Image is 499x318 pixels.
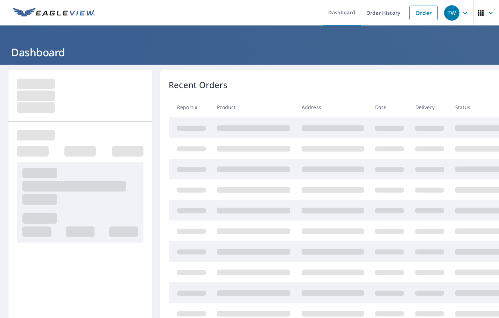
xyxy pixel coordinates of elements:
th: Date [370,97,409,117]
th: Address [296,97,370,117]
th: Report # [169,97,211,117]
p: Recent Orders [169,79,227,91]
div: TW [444,5,459,21]
th: Product [211,97,296,117]
a: Order [409,6,438,20]
h1: Dashboard [8,45,491,59]
img: EV Logo [13,8,95,18]
th: Delivery [410,97,450,117]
